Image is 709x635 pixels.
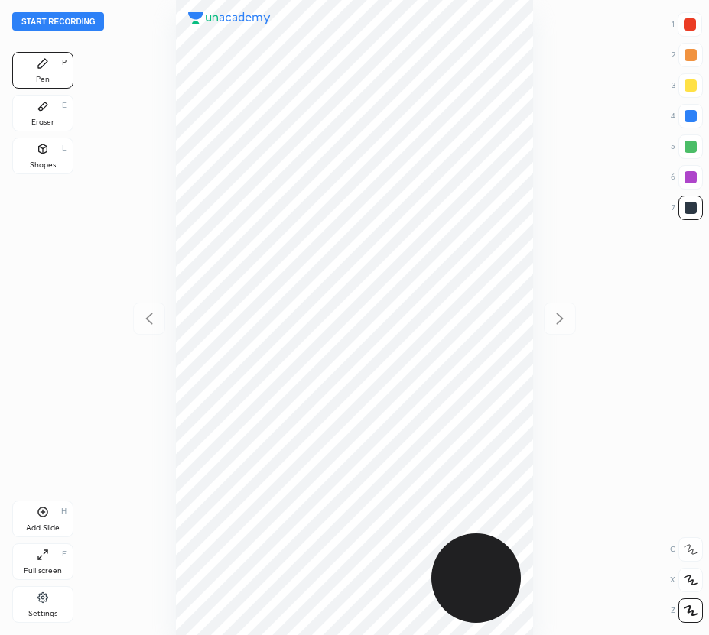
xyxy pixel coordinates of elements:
[671,165,703,190] div: 6
[62,102,67,109] div: E
[672,43,703,67] div: 2
[671,598,703,623] div: Z
[188,12,271,24] img: logo.38c385cc.svg
[672,73,703,98] div: 3
[12,12,104,31] button: Start recording
[671,104,703,128] div: 4
[28,610,57,617] div: Settings
[62,550,67,558] div: F
[672,12,702,37] div: 1
[30,161,56,169] div: Shapes
[672,196,703,220] div: 7
[670,568,703,592] div: X
[62,144,67,152] div: L
[24,567,62,575] div: Full screen
[61,507,67,515] div: H
[670,537,703,562] div: C
[31,118,54,126] div: Eraser
[26,524,60,532] div: Add Slide
[36,76,50,83] div: Pen
[62,59,67,66] div: P
[671,134,703,159] div: 5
